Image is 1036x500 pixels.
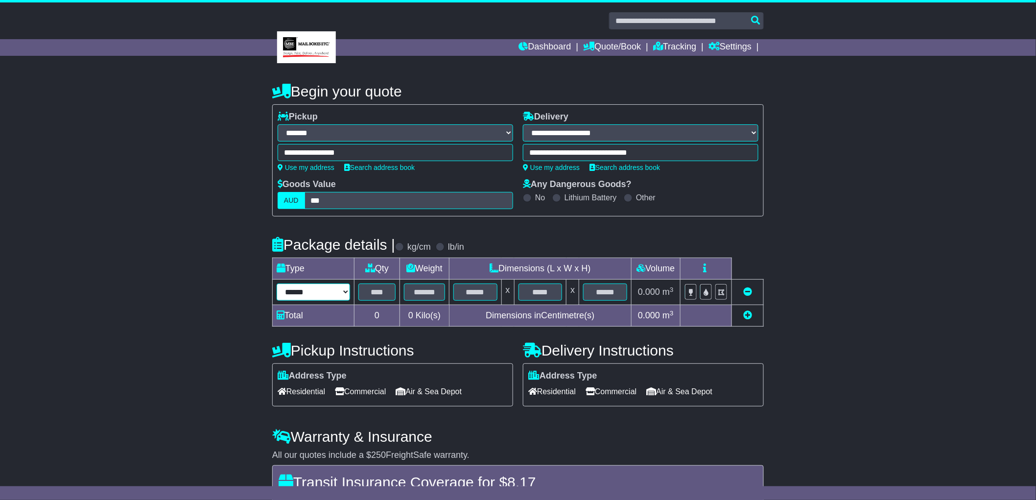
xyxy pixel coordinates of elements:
[523,112,568,122] label: Delivery
[278,192,305,209] label: AUD
[523,342,764,358] h4: Delivery Instructions
[670,286,674,293] sup: 3
[408,310,413,320] span: 0
[528,384,576,399] span: Residential
[638,310,660,320] span: 0.000
[448,242,464,253] label: lb/in
[653,39,696,56] a: Tracking
[743,310,752,320] a: Add new item
[708,39,752,56] a: Settings
[535,193,545,202] label: No
[277,31,336,63] img: MBE West End
[523,179,632,190] label: Any Dangerous Goods?
[519,39,571,56] a: Dashboard
[583,39,641,56] a: Quote/Book
[638,287,660,297] span: 0.000
[278,164,334,171] a: Use my address
[743,287,752,297] a: Remove this item
[354,258,400,280] td: Qty
[636,193,656,202] label: Other
[631,258,680,280] td: Volume
[565,193,617,202] label: Lithium Battery
[396,384,462,399] span: Air & Sea Depot
[279,474,757,490] h4: Transit Insurance Coverage for $
[272,450,764,461] div: All our quotes include a $ FreightSafe warranty.
[449,258,631,280] td: Dimensions (L x W x H)
[272,83,764,99] h4: Begin your quote
[647,384,713,399] span: Air & Sea Depot
[586,384,636,399] span: Commercial
[449,305,631,327] td: Dimensions in Centimetre(s)
[407,242,431,253] label: kg/cm
[501,280,514,305] td: x
[400,305,449,327] td: Kilo(s)
[278,112,318,122] label: Pickup
[589,164,660,171] a: Search address book
[272,237,395,253] h4: Package details |
[662,287,674,297] span: m
[528,371,597,381] label: Address Type
[523,164,580,171] a: Use my address
[371,450,386,460] span: 250
[662,310,674,320] span: m
[278,371,347,381] label: Address Type
[507,474,536,490] span: 8.17
[354,305,400,327] td: 0
[273,305,354,327] td: Total
[273,258,354,280] td: Type
[278,179,336,190] label: Goods Value
[335,384,386,399] span: Commercial
[272,342,513,358] h4: Pickup Instructions
[400,258,449,280] td: Weight
[670,310,674,317] sup: 3
[278,384,325,399] span: Residential
[566,280,579,305] td: x
[272,429,764,445] h4: Warranty & Insurance
[344,164,415,171] a: Search address book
